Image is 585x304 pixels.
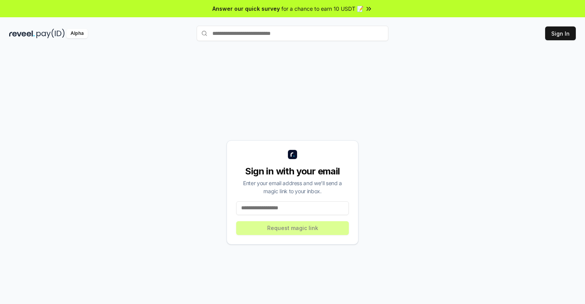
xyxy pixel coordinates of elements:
[36,29,65,38] img: pay_id
[545,26,576,40] button: Sign In
[281,5,363,13] span: for a chance to earn 10 USDT 📝
[236,179,349,195] div: Enter your email address and we’ll send a magic link to your inbox.
[66,29,88,38] div: Alpha
[212,5,280,13] span: Answer our quick survey
[288,150,297,159] img: logo_small
[236,165,349,177] div: Sign in with your email
[9,29,35,38] img: reveel_dark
